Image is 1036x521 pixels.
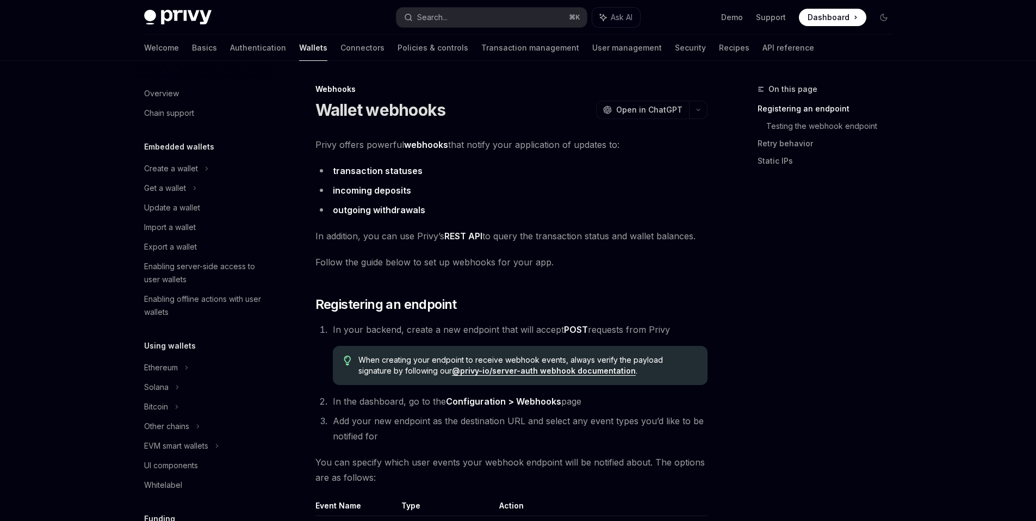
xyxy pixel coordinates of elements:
[768,83,817,96] span: On this page
[144,10,212,25] img: dark logo
[144,339,196,352] h5: Using wallets
[144,361,178,374] div: Ethereum
[333,415,704,442] span: Add your new endpoint as the destination URL and select any event types you’d like to be notified...
[315,228,708,244] span: In addition, you can use Privy’s to query the transaction status and wallet balances.
[135,257,275,289] a: Enabling server-side access to user wallets
[333,204,425,216] a: outgoing withdrawals
[333,324,670,335] span: In your backend, create a new endpoint that will accept requests from Privy
[144,479,182,492] div: Whitelabel
[799,9,866,26] a: Dashboard
[144,35,179,61] a: Welcome
[135,198,275,218] a: Update a wallet
[333,396,581,407] span: In the dashboard, go to the page
[144,182,186,195] div: Get a wallet
[758,152,901,170] a: Static IPs
[758,135,901,152] a: Retry behavior
[875,9,892,26] button: Toggle dark mode
[333,165,423,177] a: transaction statuses
[596,101,689,119] button: Open in ChatGPT
[762,35,814,61] a: API reference
[344,356,351,365] svg: Tip
[396,8,587,27] button: Search...⌘K
[144,381,169,394] div: Solana
[299,35,327,61] a: Wallets
[135,237,275,257] a: Export a wallet
[144,260,268,286] div: Enabling server-side access to user wallets
[315,255,708,270] span: Follow the guide below to set up webhooks for your app.
[315,455,708,485] span: You can specify which user events your webhook endpoint will be notified about. The options are a...
[144,140,214,153] h5: Embedded wallets
[230,35,286,61] a: Authentication
[144,221,196,234] div: Import a wallet
[495,500,708,516] th: Action
[611,12,632,23] span: Ask AI
[135,289,275,322] a: Enabling offline actions with user wallets
[144,400,168,413] div: Bitcoin
[808,12,849,23] span: Dashboard
[616,104,683,115] span: Open in ChatGPT
[404,139,448,150] strong: webhooks
[135,475,275,495] a: Whitelabel
[452,366,636,376] a: @privy-io/server-auth webhook documentation
[144,459,198,472] div: UI components
[135,103,275,123] a: Chain support
[417,11,448,24] div: Search...
[135,84,275,103] a: Overview
[144,87,179,100] div: Overview
[358,355,696,376] span: When creating your endpoint to receive webhook events, always verify the payload signature by fol...
[192,35,217,61] a: Basics
[144,201,200,214] div: Update a wallet
[144,162,198,175] div: Create a wallet
[719,35,749,61] a: Recipes
[564,324,588,335] strong: POST
[592,8,640,27] button: Ask AI
[446,396,561,407] strong: Configuration > Webhooks
[592,35,662,61] a: User management
[144,439,208,452] div: EVM smart wallets
[340,35,384,61] a: Connectors
[398,35,468,61] a: Policies & controls
[144,240,197,253] div: Export a wallet
[135,218,275,237] a: Import a wallet
[675,35,706,61] a: Security
[721,12,743,23] a: Demo
[315,137,708,152] span: Privy offers powerful that notify your application of updates to:
[315,100,446,120] h1: Wallet webhooks
[756,12,786,23] a: Support
[481,35,579,61] a: Transaction management
[315,500,397,516] th: Event Name
[144,420,189,433] div: Other chains
[135,456,275,475] a: UI components
[315,296,457,313] span: Registering an endpoint
[333,185,411,196] a: incoming deposits
[144,107,194,120] div: Chain support
[144,293,268,319] div: Enabling offline actions with user wallets
[766,117,901,135] a: Testing the webhook endpoint
[569,13,580,22] span: ⌘ K
[315,84,708,95] div: Webhooks
[758,100,901,117] a: Registering an endpoint
[397,500,495,516] th: Type
[444,231,482,242] a: REST API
